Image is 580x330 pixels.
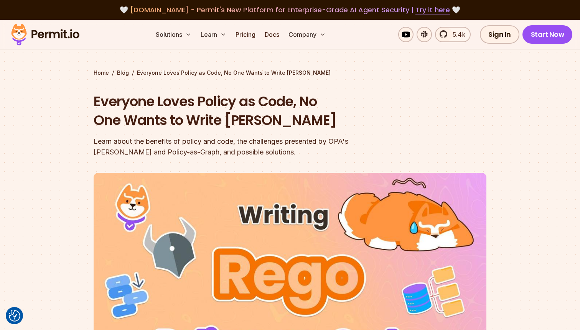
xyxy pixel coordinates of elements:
[198,27,229,42] button: Learn
[448,30,465,39] span: 5.4k
[94,136,388,158] div: Learn about the benefits of policy and code, the challenges presented by OPA's [PERSON_NAME] and ...
[117,69,129,77] a: Blog
[9,310,20,322] img: Revisit consent button
[285,27,329,42] button: Company
[435,27,471,42] a: 5.4k
[18,5,562,15] div: 🤍 🤍
[8,21,83,48] img: Permit logo
[480,25,519,44] a: Sign In
[94,69,109,77] a: Home
[130,5,450,15] span: [DOMAIN_NAME] - Permit's New Platform for Enterprise-Grade AI Agent Security |
[94,92,388,130] h1: Everyone Loves Policy as Code, No One Wants to Write [PERSON_NAME]
[94,69,486,77] div: / /
[153,27,194,42] button: Solutions
[9,310,20,322] button: Consent Preferences
[415,5,450,15] a: Try it here
[262,27,282,42] a: Docs
[522,25,573,44] a: Start Now
[232,27,259,42] a: Pricing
